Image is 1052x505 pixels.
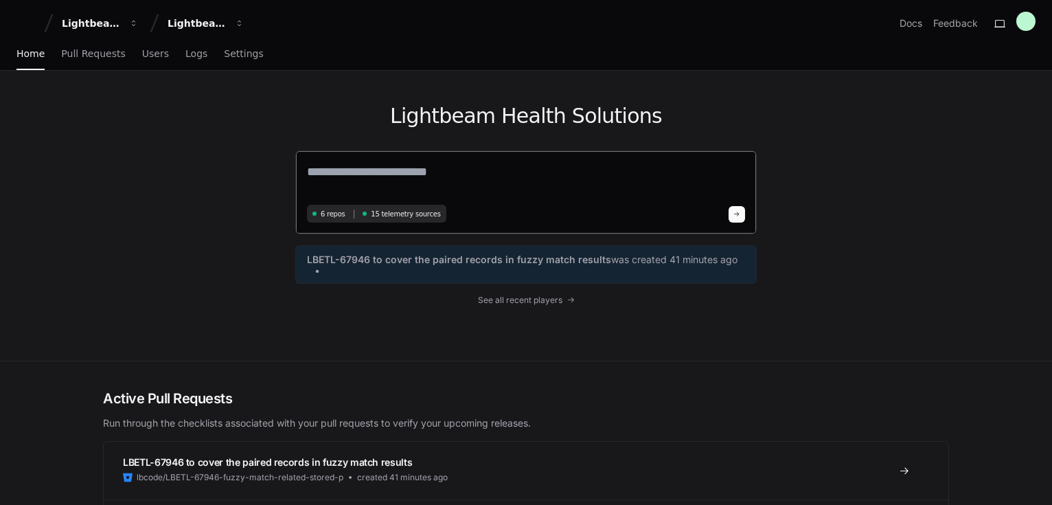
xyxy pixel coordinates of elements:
[142,38,169,70] a: Users
[307,253,611,267] span: LBETL-67946 to cover the paired records in fuzzy match results
[185,49,207,58] span: Logs
[56,11,144,36] button: Lightbeam Health
[16,49,45,58] span: Home
[307,253,745,276] a: LBETL-67946 to cover the paired records in fuzzy match resultswas created 41 minutes ago
[478,295,562,306] span: See all recent players
[103,389,949,408] h2: Active Pull Requests
[162,11,250,36] button: Lightbeam Health Solutions
[103,416,949,430] p: Run through the checklists associated with your pull requests to verify your upcoming releases.
[357,472,448,483] span: created 41 minutes ago
[123,456,412,468] span: LBETL-67946 to cover the paired records in fuzzy match results
[611,253,737,267] span: was created 41 minutes ago
[371,209,440,219] span: 15 telemetry sources
[900,16,922,30] a: Docs
[16,38,45,70] a: Home
[137,472,343,483] span: lbcode/LBETL-67946-fuzzy-match-related-stored-p
[295,104,757,128] h1: Lightbeam Health Solutions
[104,442,948,500] a: LBETL-67946 to cover the paired records in fuzzy match resultslbcode/LBETL-67946-fuzzy-match-rela...
[295,295,757,306] a: See all recent players
[62,16,121,30] div: Lightbeam Health
[224,49,263,58] span: Settings
[168,16,227,30] div: Lightbeam Health Solutions
[224,38,263,70] a: Settings
[321,209,345,219] span: 6 repos
[185,38,207,70] a: Logs
[61,38,125,70] a: Pull Requests
[933,16,978,30] button: Feedback
[61,49,125,58] span: Pull Requests
[142,49,169,58] span: Users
